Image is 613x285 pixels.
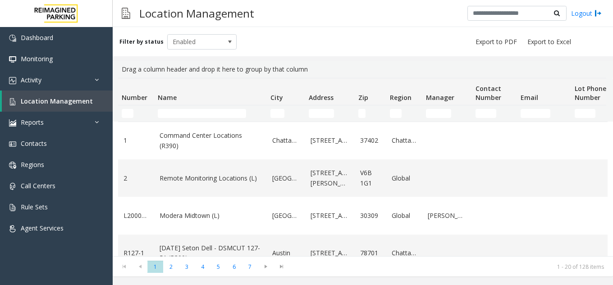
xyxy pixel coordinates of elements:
[242,261,258,273] span: Page 7
[119,38,164,46] label: Filter by status
[21,181,55,190] span: Call Centers
[9,225,16,232] img: 'icon'
[158,109,246,118] input: Name Filter
[355,105,386,122] td: Zip Filter
[21,33,53,42] span: Dashboard
[124,211,149,221] a: L20000500
[124,248,149,258] a: R127-1
[118,105,154,122] td: Number Filter
[124,136,149,145] a: 1
[275,263,288,270] span: Go to the last page
[390,109,402,118] input: Region Filter
[9,35,16,42] img: 'icon'
[521,93,538,102] span: Email
[272,136,300,145] a: Chattanooga
[422,105,472,122] td: Manager Filter
[21,76,41,84] span: Activity
[160,211,261,221] a: Modera Midtown (L)
[517,105,571,122] td: Email Filter
[428,211,467,221] a: [PERSON_NAME]
[21,139,47,148] span: Contacts
[392,211,417,221] a: Global
[168,35,223,49] span: Enabled
[575,84,606,102] span: Lot Phone Number
[135,2,259,24] h3: Location Management
[309,109,334,118] input: Address Filter
[311,136,349,145] a: [STREET_ADDRESS]
[360,211,381,221] a: 30309
[9,56,16,63] img: 'icon'
[154,105,267,122] td: Name Filter
[9,119,16,127] img: 'icon'
[575,109,595,118] input: Lot Phone Number Filter
[9,183,16,190] img: 'icon'
[311,248,349,258] a: [STREET_ADDRESS]
[272,211,300,221] a: [GEOGRAPHIC_DATA]
[309,93,334,102] span: Address
[272,248,300,258] a: Austin
[147,261,163,273] span: Page 1
[305,105,355,122] td: Address Filter
[160,131,261,151] a: Command Center Locations (R390)
[392,248,417,258] a: Chattanooga
[386,105,422,122] td: Region Filter
[476,109,496,118] input: Contact Number Filter
[476,37,517,46] span: Export to PDF
[21,54,53,63] span: Monitoring
[472,105,517,122] td: Contact Number Filter
[524,36,575,48] button: Export to Excel
[258,260,274,273] span: Go to the next page
[272,173,300,183] a: [GEOGRAPHIC_DATA]
[521,109,550,118] input: Email Filter
[295,263,604,271] kendo-pager-info: 1 - 20 of 128 items
[113,78,613,256] div: Data table
[311,211,349,221] a: [STREET_ADDRESS]
[163,261,179,273] span: Page 2
[476,84,501,102] span: Contact Number
[426,93,454,102] span: Manager
[571,9,602,18] a: Logout
[21,224,64,232] span: Agent Services
[160,243,261,263] a: [DATE] Seton Dell - DSMCUT 127-51 (R390)
[527,37,571,46] span: Export to Excel
[21,118,44,127] span: Reports
[360,248,381,258] a: 78701
[392,136,417,145] a: Chattanooga
[9,140,16,148] img: 'icon'
[358,93,368,102] span: Zip
[122,93,147,102] span: Number
[595,9,602,18] img: logout
[311,168,349,188] a: [STREET_ADDRESS][PERSON_NAME]
[390,93,412,102] span: Region
[267,105,305,122] td: City Filter
[210,261,226,273] span: Page 5
[260,263,272,270] span: Go to the next page
[358,109,366,118] input: Zip Filter
[270,93,283,102] span: City
[2,90,113,112] a: Location Management
[118,61,608,78] div: Drag a column header and drop it here to group by that column
[21,160,44,169] span: Regions
[270,109,284,118] input: City Filter
[9,77,16,84] img: 'icon'
[158,93,177,102] span: Name
[195,261,210,273] span: Page 4
[179,261,195,273] span: Page 3
[360,168,381,188] a: V6B 1G1
[122,2,130,24] img: pageIcon
[9,98,16,105] img: 'icon'
[226,261,242,273] span: Page 6
[122,109,133,118] input: Number Filter
[9,204,16,211] img: 'icon'
[360,136,381,145] a: 37402
[9,162,16,169] img: 'icon'
[274,260,289,273] span: Go to the last page
[392,173,417,183] a: Global
[21,203,48,211] span: Rule Sets
[21,97,93,105] span: Location Management
[472,36,521,48] button: Export to PDF
[124,173,149,183] a: 2
[160,173,261,183] a: Remote Monitoring Locations (L)
[426,109,451,118] input: Manager Filter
